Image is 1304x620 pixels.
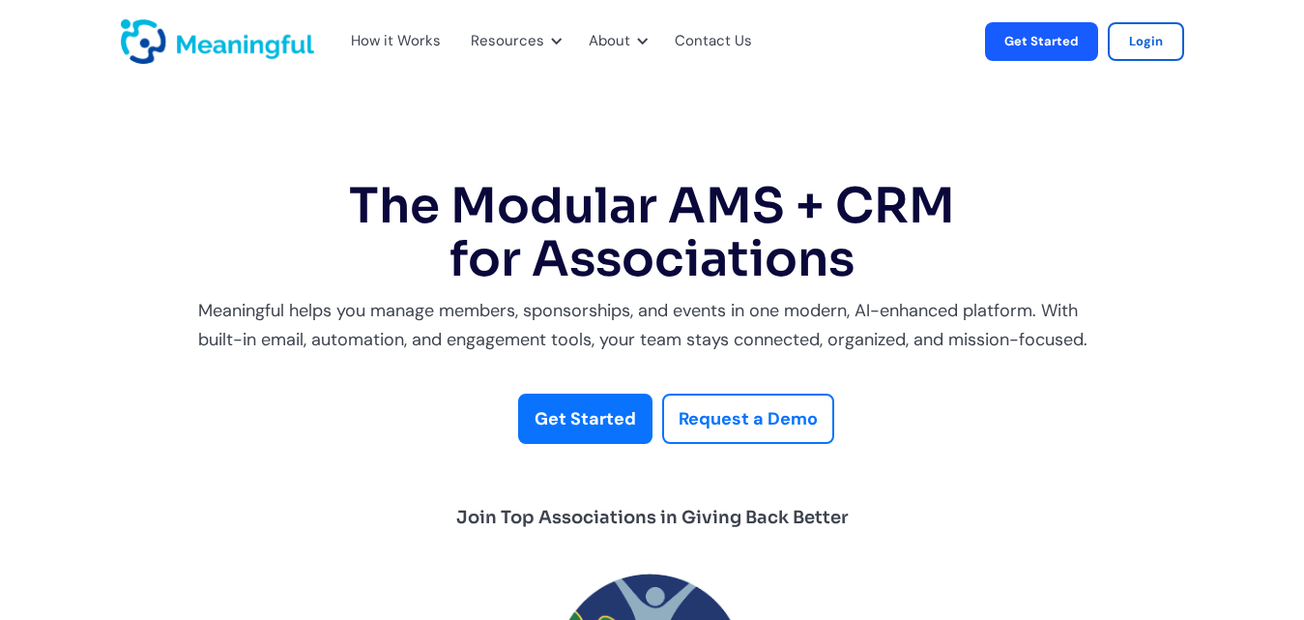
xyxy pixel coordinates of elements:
[679,407,818,430] strong: Request a Demo
[663,10,775,74] div: Contact Us
[351,29,426,54] a: How it Works
[351,29,441,54] div: How it Works
[198,180,1107,286] h1: The Modular AMS + CRM for Associations
[675,29,752,54] a: Contact Us
[339,10,449,74] div: How it Works
[589,29,630,54] div: About
[459,10,567,74] div: Resources
[471,29,544,54] div: Resources
[535,407,636,430] strong: Get Started
[1108,22,1184,61] a: Login
[662,394,834,445] a: Request a Demo
[577,10,653,74] div: About
[456,502,849,533] div: Join Top Associations in Giving Back Better
[518,394,652,445] a: Get Started
[121,19,169,64] a: home
[985,22,1098,61] a: Get Started
[198,296,1107,355] div: Meaningful helps you manage members, sponsorships, and events in one modern, AI-enhanced platform...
